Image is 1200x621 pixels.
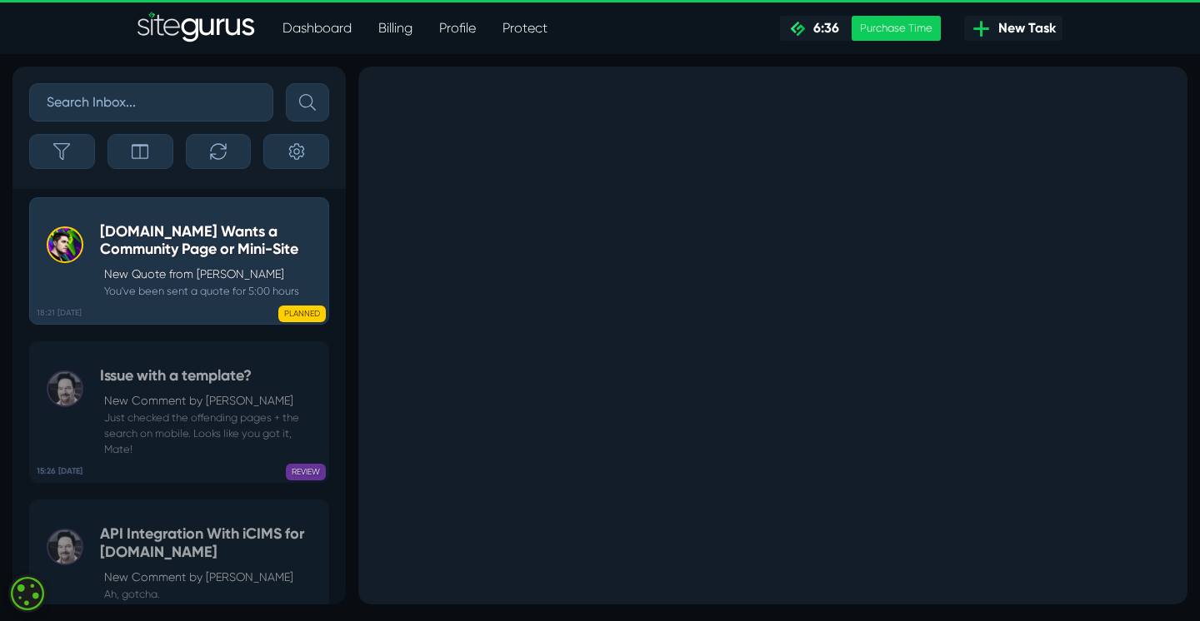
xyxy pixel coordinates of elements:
small: Ah, gotcha. [100,586,320,602]
p: New Comment by [PERSON_NAME] [104,392,320,410]
small: You've been sent a quote for 5:00 hours [100,283,320,299]
small: Just checked the offending pages + the search on mobile. Looks like you got it, Mate! [100,410,320,458]
a: Protect [489,12,561,45]
input: Search Inbox... [29,83,273,122]
span: New Task [992,18,1056,38]
p: New Quote from [PERSON_NAME] [104,266,320,283]
div: Cookie consent button [8,574,47,613]
a: Billing [365,12,426,45]
img: Sitegurus Logo [137,12,256,45]
a: 15:26 [DATE] Issue with a template?New Comment by [PERSON_NAME] Just checked the offending pages ... [29,341,329,483]
b: 15:26 [DATE] [37,465,82,478]
h5: API Integration With iCIMS for [DOMAIN_NAME] [100,525,320,561]
a: New Task [964,16,1062,41]
span: REVIEW [286,464,326,480]
a: SiteGurus [137,12,256,45]
span: PLANNED [278,306,326,322]
a: 6:36 Purchase Time [780,16,941,41]
a: Dashboard [269,12,365,45]
b: 18:21 [DATE] [37,307,82,320]
span: 6:36 [807,20,839,36]
h5: Issue with a template? [100,367,320,385]
a: 18:21 [DATE] [DOMAIN_NAME] Wants a Community Page or Mini-SiteNew Quote from [PERSON_NAME] You've... [29,197,329,325]
p: New Comment by [PERSON_NAME] [104,569,320,586]
h5: [DOMAIN_NAME] Wants a Community Page or Mini-Site [100,223,320,259]
a: Profile [426,12,489,45]
div: Purchase Time [852,16,941,41]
